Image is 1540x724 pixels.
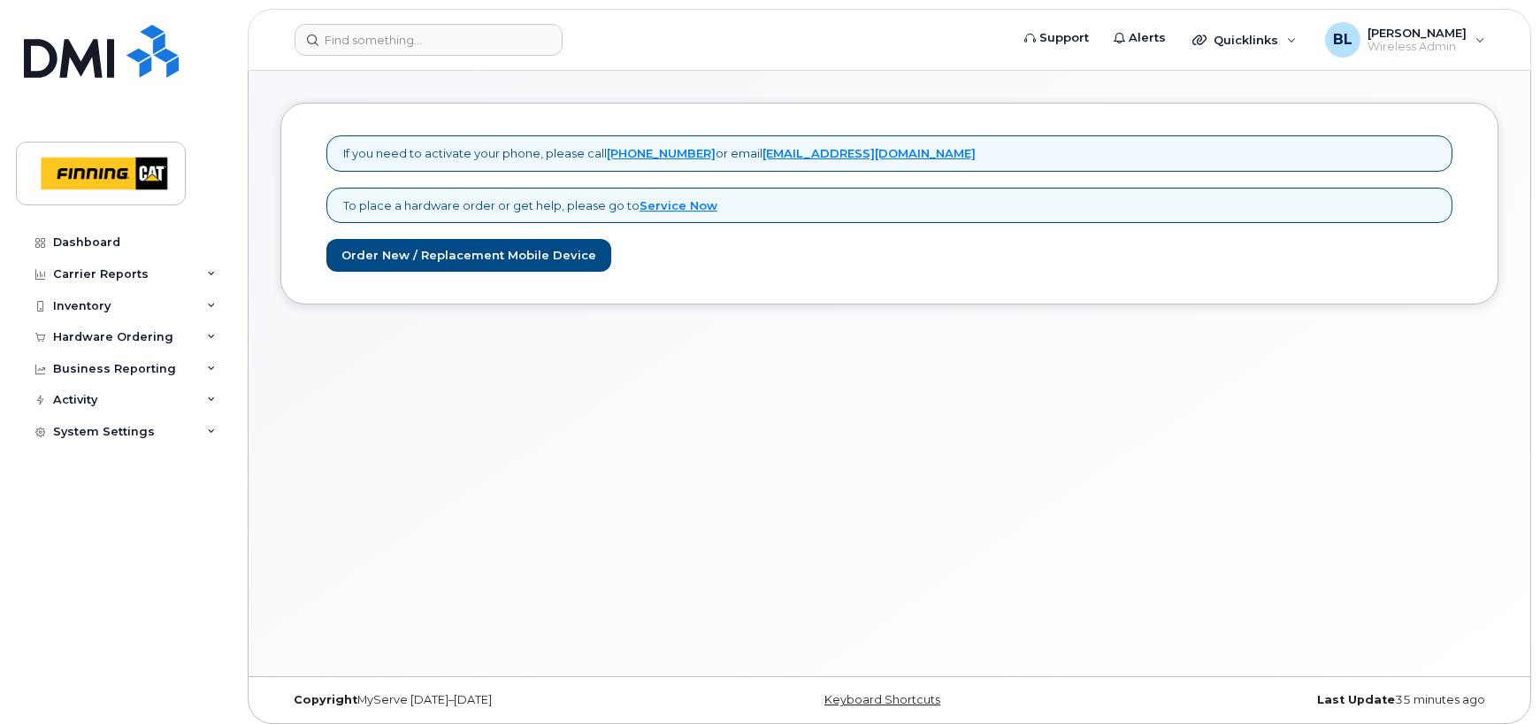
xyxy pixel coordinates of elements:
div: MyServe [DATE]–[DATE] [280,693,686,707]
a: [PHONE_NUMBER] [607,146,716,160]
a: [EMAIL_ADDRESS][DOMAIN_NAME] [762,146,976,160]
div: 35 minutes ago [1092,693,1498,707]
strong: Last Update [1317,693,1395,706]
a: Service Now [640,198,717,212]
p: If you need to activate your phone, please call or email [343,145,976,162]
strong: Copyright [294,693,357,706]
a: Order New / Replacement Mobile Device [326,239,611,272]
a: Keyboard Shortcuts [824,693,940,706]
p: To place a hardware order or get help, please go to [343,197,717,214]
